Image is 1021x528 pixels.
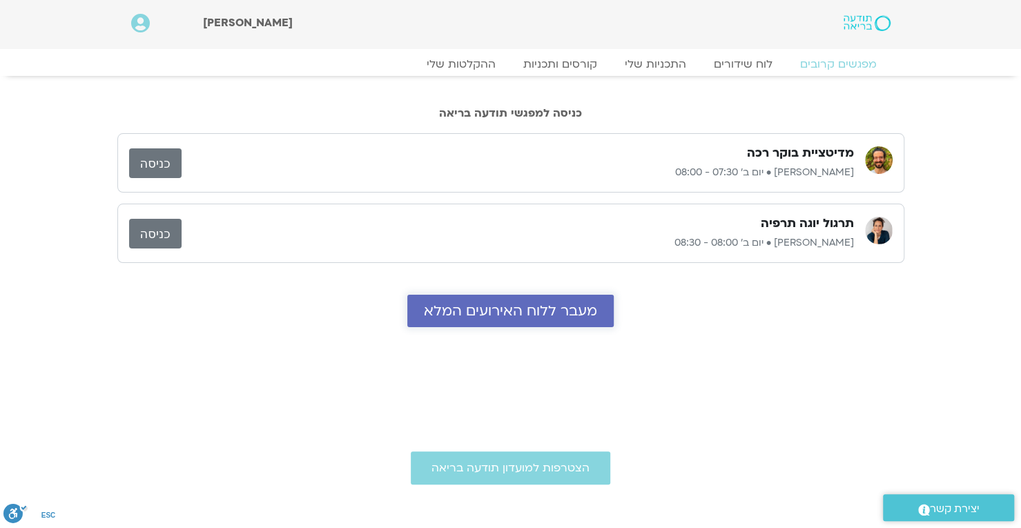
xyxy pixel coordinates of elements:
span: הצטרפות למועדון תודעה בריאה [431,462,590,474]
a: קורסים ותכניות [509,57,611,71]
span: [PERSON_NAME] [203,15,293,30]
p: [PERSON_NAME] • יום ב׳ 08:00 - 08:30 [182,235,854,251]
span: יצירת קשר [930,500,980,518]
nav: Menu [131,57,891,71]
img: שגב הורוביץ [865,146,893,174]
span: מעבר ללוח האירועים המלא [424,303,597,319]
img: יעל אלנברג [865,217,893,244]
a: התכניות שלי [611,57,700,71]
a: יצירת קשר [883,494,1014,521]
h2: כניסה למפגשי תודעה בריאה [117,107,904,119]
a: כניסה [129,219,182,248]
a: לוח שידורים [700,57,786,71]
h3: מדיטציית בוקר רכה [747,145,854,162]
a: מעבר ללוח האירועים המלא [407,295,614,327]
a: ההקלטות שלי [413,57,509,71]
a: הצטרפות למועדון תודעה בריאה [411,451,610,485]
p: [PERSON_NAME] • יום ב׳ 07:30 - 08:00 [182,164,854,181]
h3: תרגול יוגה תרפיה [761,215,854,232]
a: כניסה [129,148,182,178]
a: מפגשים קרובים [786,57,891,71]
